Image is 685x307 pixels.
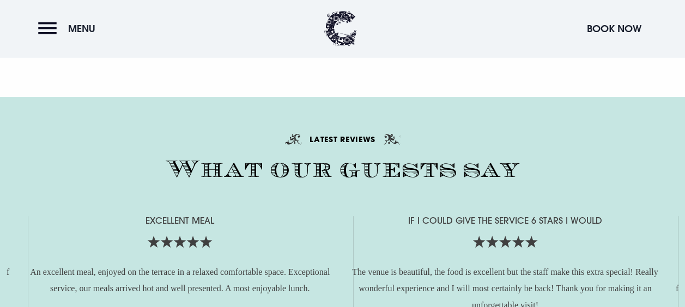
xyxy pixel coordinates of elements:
p: An excellent meal, enjoyed on the terrace in a relaxed comfortable space. Exceptional service, ou... [23,264,337,297]
h3: Latest Reviews [7,131,678,144]
h2: What our guests say [165,155,520,184]
button: Menu [38,17,101,40]
h4: If I could give the service 6 stars I would [348,216,663,225]
h4: Excellent Meal [23,216,337,225]
button: Book Now [581,17,647,40]
img: Clandeboye Lodge [324,11,357,46]
span: Menu [68,22,95,35]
